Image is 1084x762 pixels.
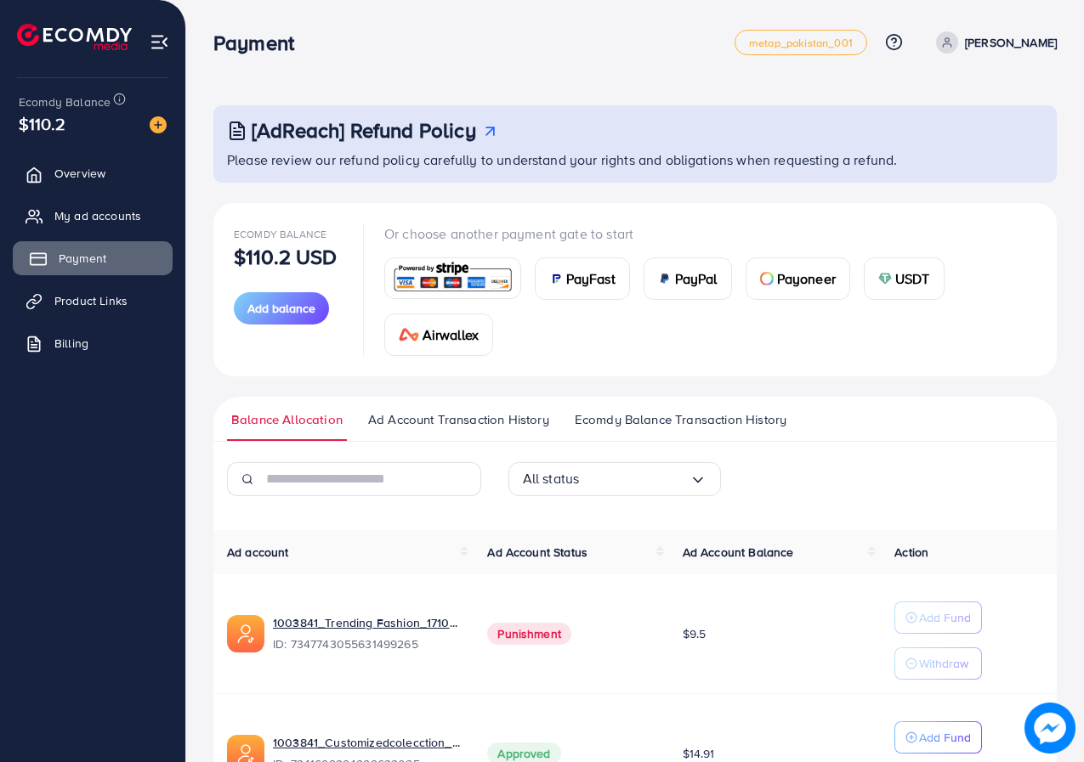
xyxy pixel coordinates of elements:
[749,37,853,48] span: metap_pakistan_001
[234,246,338,267] p: $110.2 USD
[760,272,774,285] img: card
[549,272,563,285] img: card
[13,199,173,233] a: My ad accounts
[894,647,982,680] button: Withdraw
[423,325,479,345] span: Airwallex
[895,268,930,289] span: USDT
[487,544,587,561] span: Ad Account Status
[273,734,460,751] a: 1003841_Customizedcolecction_1709372613954
[384,313,493,356] a: cardAirwallex
[54,165,105,182] span: Overview
[1024,703,1075,754] img: image
[929,31,1057,54] a: [PERSON_NAME]
[54,292,128,309] span: Product Links
[535,257,630,300] a: cardPayFast
[508,462,721,496] div: Search for option
[247,300,315,317] span: Add balance
[13,284,173,318] a: Product Links
[54,335,88,352] span: Billing
[273,614,460,653] div: <span class='underline'>1003841_Trending Fashion_1710779767967</span></br>7347743055631499265
[227,150,1047,170] p: Please review our refund policy carefully to understand your rights and obligations when requesti...
[13,156,173,190] a: Overview
[13,326,173,360] a: Billing
[566,268,616,289] span: PayFast
[487,623,571,645] span: Punishment
[894,601,982,634] button: Add Fund
[523,466,580,492] span: All status
[399,328,419,341] img: card
[384,257,521,299] a: card
[746,257,850,300] a: cardPayoneer
[644,257,732,300] a: cardPayPal
[234,227,326,241] span: Ecomdy Balance
[252,118,476,143] h3: [AdReach] Refund Policy
[227,615,264,652] img: ic-ads-acc.e4c84228.svg
[368,410,549,429] span: Ad Account Transaction History
[575,410,786,429] span: Ecomdy Balance Transaction History
[19,93,111,110] span: Ecomdy Balance
[54,207,141,224] span: My ad accounts
[213,31,308,55] h3: Payment
[390,260,515,296] img: card
[894,721,982,754] button: Add Fund
[227,544,289,561] span: Ad account
[234,292,329,325] button: Add balance
[150,116,167,133] img: image
[675,268,718,289] span: PayPal
[878,272,892,285] img: card
[273,614,460,631] a: 1003841_Trending Fashion_1710779767967
[59,250,106,267] span: Payment
[683,625,707,642] span: $9.5
[735,30,867,55] a: metap_pakistan_001
[777,268,836,289] span: Payoneer
[579,466,689,492] input: Search for option
[919,727,971,748] p: Add Fund
[273,635,460,652] span: ID: 7347743055631499265
[384,223,1036,244] p: Or choose another payment gate to start
[683,745,715,762] span: $14.91
[894,544,928,561] span: Action
[919,653,968,674] p: Withdraw
[683,544,794,561] span: Ad Account Balance
[150,32,169,52] img: menu
[965,32,1057,53] p: [PERSON_NAME]
[919,607,971,628] p: Add Fund
[864,257,945,300] a: cardUSDT
[19,111,65,136] span: $110.2
[658,272,672,285] img: card
[17,24,132,50] img: logo
[13,241,173,275] a: Payment
[231,410,343,429] span: Balance Allocation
